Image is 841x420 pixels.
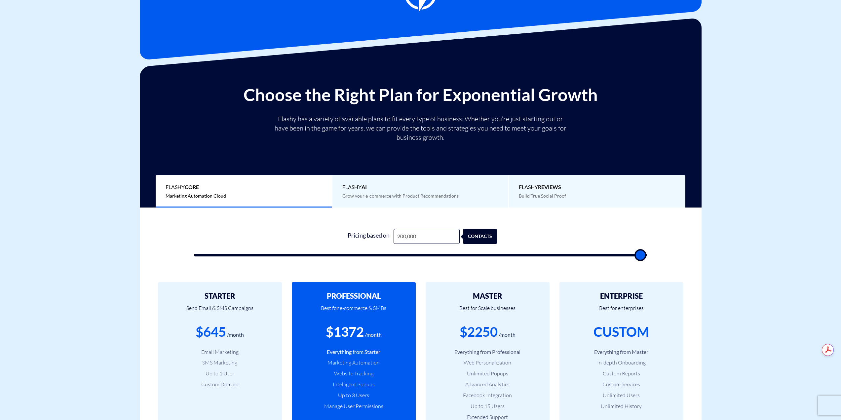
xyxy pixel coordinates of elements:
li: Everything from Professional [436,348,540,356]
li: Advanced Analytics [436,381,540,388]
div: contacts [466,229,500,244]
div: /month [365,331,382,339]
span: Flashy [519,183,675,191]
h2: MASTER [436,292,540,300]
li: Everything from Master [569,348,673,356]
div: $1372 [326,323,364,341]
span: Marketing Automation Cloud [166,193,226,199]
li: Manage User Permissions [302,402,406,410]
b: AI [362,184,367,190]
li: Unlimited History [569,402,673,410]
li: Custom Reports [569,370,673,377]
span: Flashy [342,183,499,191]
h2: Choose the Right Plan for Exponential Growth [145,85,697,104]
p: Best for e-commerce & SMBs [302,300,406,323]
li: In-depth Onboarding [569,359,673,366]
li: Website Tracking [302,370,406,377]
li: Everything from Starter [302,348,406,356]
p: Flashy has a variety of available plans to fit every type of business. Whether you’re just starti... [272,114,569,142]
li: Up to 15 Users [436,402,540,410]
p: Best for enterprises [569,300,673,323]
p: Send Email & SMS Campaigns [168,300,272,323]
li: Facebook Integration [436,392,540,399]
li: Up to 1 User [168,370,272,377]
span: Grow your e-commerce with Product Recommendations [342,193,459,199]
h2: ENTERPRISE [569,292,673,300]
div: CUSTOM [593,323,649,341]
h2: STARTER [168,292,272,300]
li: Unlimited Users [569,392,673,399]
li: Web Personalization [436,359,540,366]
b: Core [185,184,199,190]
span: Flashy [166,183,322,191]
div: $2250 [460,323,498,341]
li: Email Marketing [168,348,272,356]
p: Best for Scale businesses [436,300,540,323]
li: Intelligent Popups [302,381,406,388]
div: /month [227,331,244,339]
b: REVIEWS [538,184,561,190]
div: /month [499,331,516,339]
span: Build True Social Proof [519,193,566,199]
li: Custom Domain [168,381,272,388]
li: SMS Marketing [168,359,272,366]
h2: PROFESSIONAL [302,292,406,300]
div: Pricing based on [344,229,394,244]
li: Marketing Automation [302,359,406,366]
li: Custom Services [569,381,673,388]
li: Unlimited Popups [436,370,540,377]
li: Up to 3 Users [302,392,406,399]
div: $645 [196,323,226,341]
